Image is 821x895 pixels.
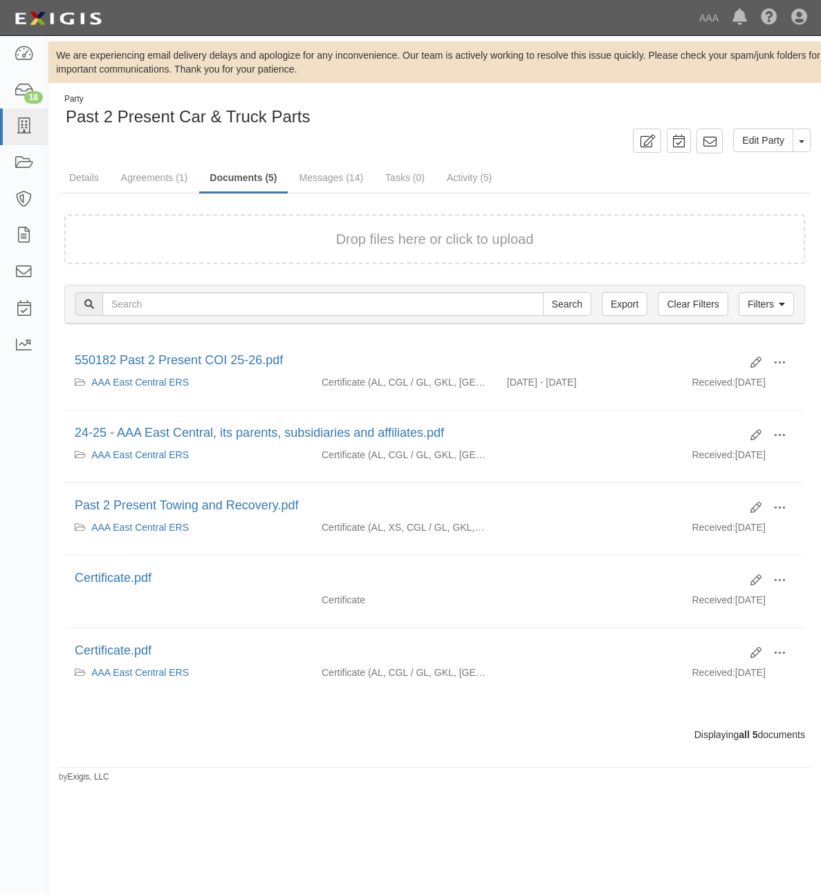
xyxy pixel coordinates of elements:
[497,593,682,594] div: Effective - Expiration
[91,449,189,460] a: AAA East Central ERS
[59,93,811,129] div: Past 2 Present Car & Truck Parts
[75,352,740,370] div: 550182 Past 2 Present COI 25-26.pdf
[733,129,793,152] a: Edit Party
[543,292,591,316] input: Search
[602,292,647,316] a: Export
[682,593,806,614] div: [DATE]
[75,353,283,367] a: 550182 Past 2 Present COI 25-26.pdf
[682,666,806,686] div: [DATE]
[497,448,682,449] div: Effective - Expiration
[739,292,794,316] a: Filters
[692,666,735,679] p: Received:
[682,520,806,541] div: [DATE]
[692,593,735,607] p: Received:
[66,107,310,126] span: Past 2 Present Car & Truck Parts
[75,569,740,587] div: Certificate.pdf
[311,448,497,462] div: Auto Liability Commercial General Liability / Garage Liability Garage Keepers Liability On-Hook
[75,497,740,515] div: Past 2 Present Towing and Recovery.pdf
[48,48,821,76] div: We are experiencing email delivery delays and apologize for any inconvenience. Our team is active...
[311,666,497,679] div: Auto Liability Commercial General Liability / Garage Liability Garage Keepers Liability On-Hook
[497,666,682,666] div: Effective - Expiration
[739,729,757,740] b: all 5
[75,375,301,389] div: AAA East Central ERS
[311,593,497,607] div: Certificate
[91,522,189,533] a: AAA East Central ERS
[311,375,497,389] div: Auto Liability Commercial General Liability / Garage Liability Garage Keepers Liability On-Hook
[75,571,151,585] a: Certificate.pdf
[59,771,109,783] small: by
[682,375,806,396] div: [DATE]
[75,498,299,512] a: Past 2 Present Towing and Recovery.pdf
[75,666,301,679] div: AAA East Central ERS
[761,10,777,26] i: Help Center - Complianz
[692,520,735,534] p: Received:
[75,643,151,657] a: Certificate.pdf
[59,164,109,191] a: Details
[336,229,534,249] button: Drop files here or click to upload
[311,520,497,534] div: Auto Liability Excess/Umbrella Liability Commercial General Liability / Garage Liability Garage K...
[10,6,106,31] img: logo-5460c22ac91f19d4615b14bd174203de0afe785f0fc80cf4dbbc73dc1793850b.png
[91,667,189,678] a: AAA East Central ERS
[692,448,735,462] p: Received:
[199,164,287,194] a: Documents (5)
[658,292,728,316] a: Clear Filters
[64,93,310,105] div: Party
[682,448,806,469] div: [DATE]
[111,164,198,191] a: Agreements (1)
[75,424,740,442] div: 24-25 - AAA East Central, its parents, subsidiaries and affiliates.pdf
[91,377,189,388] a: AAA East Central ERS
[68,772,109,782] a: Exigis, LLC
[102,292,544,316] input: Search
[75,520,301,534] div: AAA East Central ERS
[375,164,435,191] a: Tasks (0)
[692,375,735,389] p: Received:
[289,164,374,191] a: Messages (14)
[692,4,726,32] a: AAA
[75,448,301,462] div: AAA East Central ERS
[497,375,682,389] div: Effective 05/15/2025 - Expiration 05/15/2026
[75,642,740,660] div: Certificate.pdf
[436,164,502,191] a: Activity (5)
[54,728,815,742] div: Displaying documents
[24,91,43,104] div: 18
[75,426,444,440] a: 24-25 - AAA East Central, its parents, subsidiaries and affiliates.pdf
